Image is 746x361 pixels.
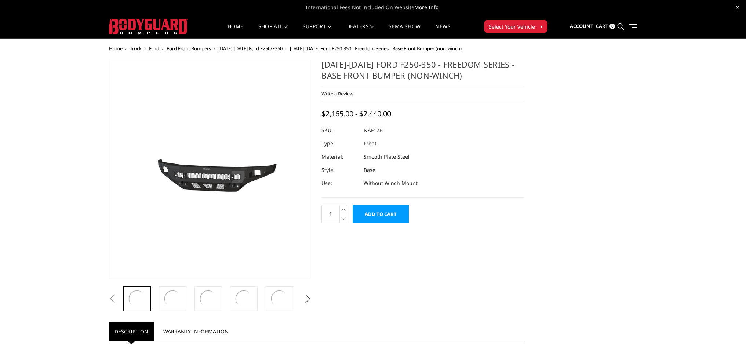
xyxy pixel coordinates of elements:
[321,137,358,150] dt: Type:
[364,163,375,177] dd: Base
[127,289,147,309] img: 2017-2022 Ford F250-350 - Freedom Series - Base Front Bumper (non-winch)
[107,293,118,304] button: Previous
[163,289,183,309] img: 2017-2022 Ford F250-350 - Freedom Series - Base Front Bumper (non-winch)
[321,124,358,137] dt: SKU:
[321,177,358,190] dt: Use:
[540,22,543,30] span: ▾
[321,163,358,177] dt: Style:
[596,17,615,36] a: Cart 0
[389,24,421,38] a: SEMA Show
[364,137,376,150] dd: Front
[228,24,243,38] a: Home
[435,24,450,38] a: News
[302,293,313,304] button: Next
[109,322,154,341] a: Description
[130,45,142,52] a: Truck
[570,23,593,29] span: Account
[364,177,418,190] dd: Without Winch Mount
[353,205,409,223] input: Add to Cart
[118,125,302,213] img: 2017-2022 Ford F250-350 - Freedom Series - Base Front Bumper (non-winch)
[234,289,254,309] img: Multiple lighting options
[364,124,383,137] dd: NAF17B
[414,4,438,11] a: More Info
[167,45,211,52] a: Ford Front Bumpers
[489,23,535,30] span: Select Your Vehicle
[321,150,358,163] dt: Material:
[109,59,312,279] a: 2017-2022 Ford F250-350 - Freedom Series - Base Front Bumper (non-winch)
[198,289,218,309] img: 2017-2022 Ford F250-350 - Freedom Series - Base Front Bumper (non-winch)
[149,45,159,52] a: Ford
[218,45,283,52] a: [DATE]-[DATE] Ford F250/F350
[609,24,615,29] span: 0
[484,20,547,33] button: Select Your Vehicle
[364,150,410,163] dd: Smooth Plate Steel
[346,24,374,38] a: Dealers
[109,45,123,52] a: Home
[321,90,353,97] a: Write a Review
[321,59,524,86] h1: [DATE]-[DATE] Ford F250-350 - Freedom Series - Base Front Bumper (non-winch)
[109,19,188,34] img: BODYGUARD BUMPERS
[258,24,288,38] a: shop all
[303,24,332,38] a: Support
[321,109,391,119] span: $2,165.00 - $2,440.00
[596,23,608,29] span: Cart
[290,45,462,52] span: [DATE]-[DATE] Ford F250-350 - Freedom Series - Base Front Bumper (non-winch)
[570,17,593,36] a: Account
[269,289,290,309] img: 2017-2022 Ford F250-350 - Freedom Series - Base Front Bumper (non-winch)
[158,322,234,341] a: Warranty Information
